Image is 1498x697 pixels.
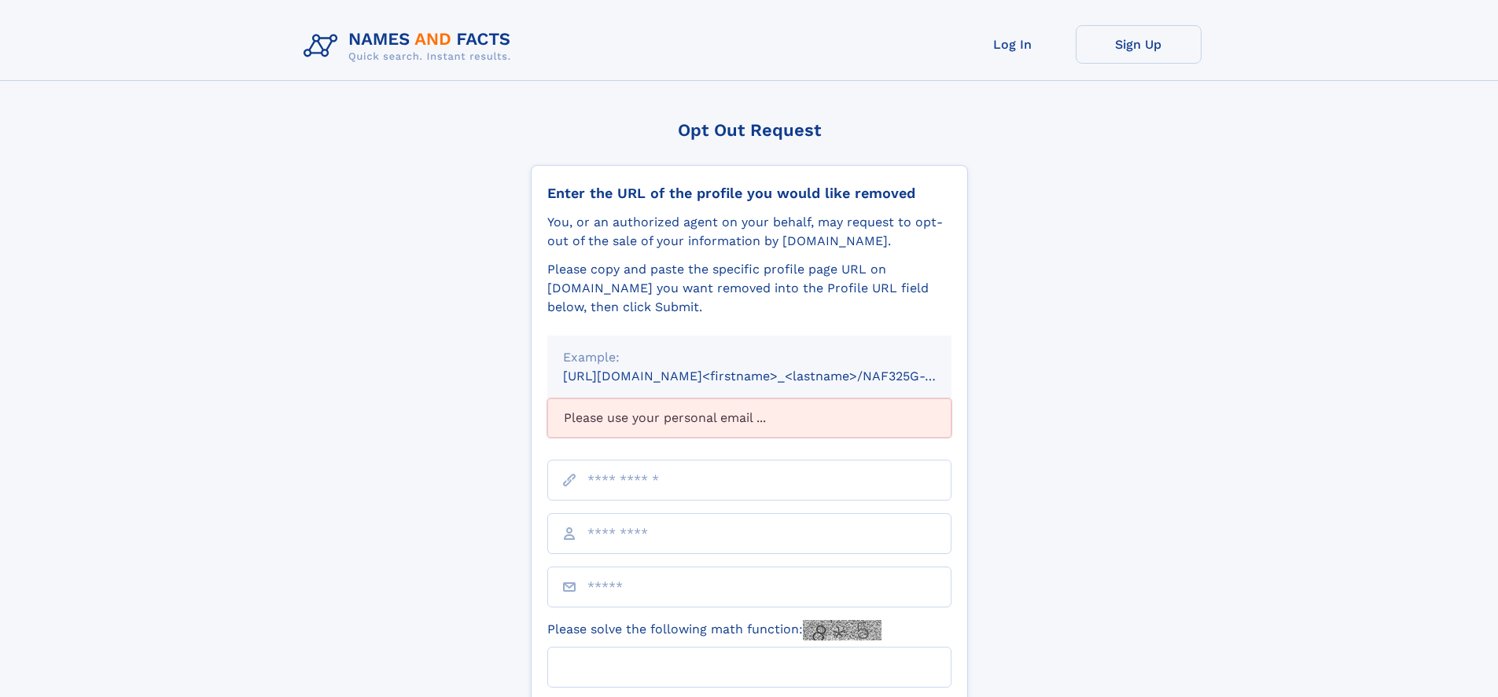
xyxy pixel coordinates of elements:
div: Opt Out Request [531,120,968,140]
div: Example: [563,348,936,367]
div: Please use your personal email ... [547,398,951,438]
small: [URL][DOMAIN_NAME]<firstname>_<lastname>/NAF325G-xxxxxxxx [563,369,981,383]
label: Please solve the following math function: [547,620,882,640]
div: Enter the URL of the profile you would like removed [547,185,951,202]
div: You, or an authorized agent on your behalf, may request to opt-out of the sale of your informatio... [547,213,951,251]
img: Logo Names and Facts [297,25,524,68]
a: Log In [950,25,1076,64]
div: Please copy and paste the specific profile page URL on [DOMAIN_NAME] you want removed into the Pr... [547,260,951,317]
a: Sign Up [1076,25,1202,64]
